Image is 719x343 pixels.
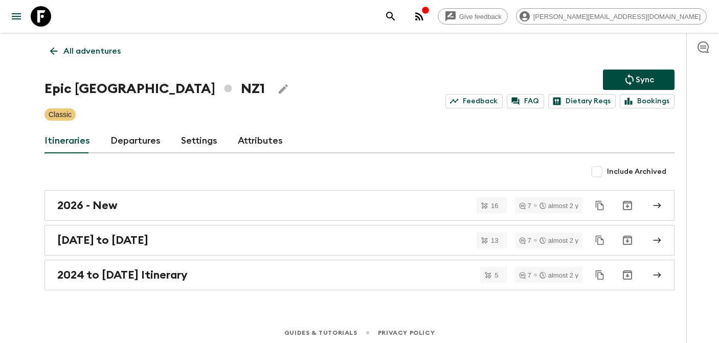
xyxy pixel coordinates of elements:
span: 5 [488,272,504,279]
div: almost 2 y [540,237,578,244]
a: 2026 - New [44,190,675,221]
a: Give feedback [438,8,508,25]
button: Archive [617,195,638,216]
a: Itineraries [44,129,90,153]
a: Guides & Tutorials [284,327,357,338]
span: Include Archived [607,167,666,177]
h2: 2026 - New [57,199,118,212]
button: Archive [617,265,638,285]
div: almost 2 y [540,272,578,279]
p: Sync [636,74,654,86]
button: menu [6,6,27,27]
span: Give feedback [454,13,507,20]
a: All adventures [44,41,126,61]
a: Dietary Reqs [548,94,616,108]
button: Duplicate [591,266,609,284]
h2: 2024 to [DATE] Itinerary [57,268,188,282]
a: Privacy Policy [378,327,435,338]
div: 7 [519,272,531,279]
span: 13 [485,237,504,244]
button: Edit Adventure Title [273,79,294,99]
span: [PERSON_NAME][EMAIL_ADDRESS][DOMAIN_NAME] [528,13,706,20]
a: Feedback [445,94,503,108]
a: [DATE] to [DATE] [44,225,675,256]
div: 7 [519,237,531,244]
button: Duplicate [591,231,609,249]
button: Duplicate [591,196,609,215]
div: almost 2 y [540,202,578,209]
div: 7 [519,202,531,209]
button: Sync adventure departures to the booking engine [603,70,675,90]
a: 2024 to [DATE] Itinerary [44,260,675,290]
p: All adventures [63,45,121,57]
div: [PERSON_NAME][EMAIL_ADDRESS][DOMAIN_NAME] [516,8,707,25]
h1: Epic [GEOGRAPHIC_DATA] NZ1 [44,79,265,99]
span: 16 [485,202,504,209]
a: Settings [181,129,217,153]
a: Bookings [620,94,675,108]
p: Classic [49,109,72,120]
a: Departures [110,129,161,153]
h2: [DATE] to [DATE] [57,234,148,247]
a: Attributes [238,129,283,153]
a: FAQ [507,94,544,108]
button: Archive [617,230,638,250]
button: search adventures [380,6,401,27]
